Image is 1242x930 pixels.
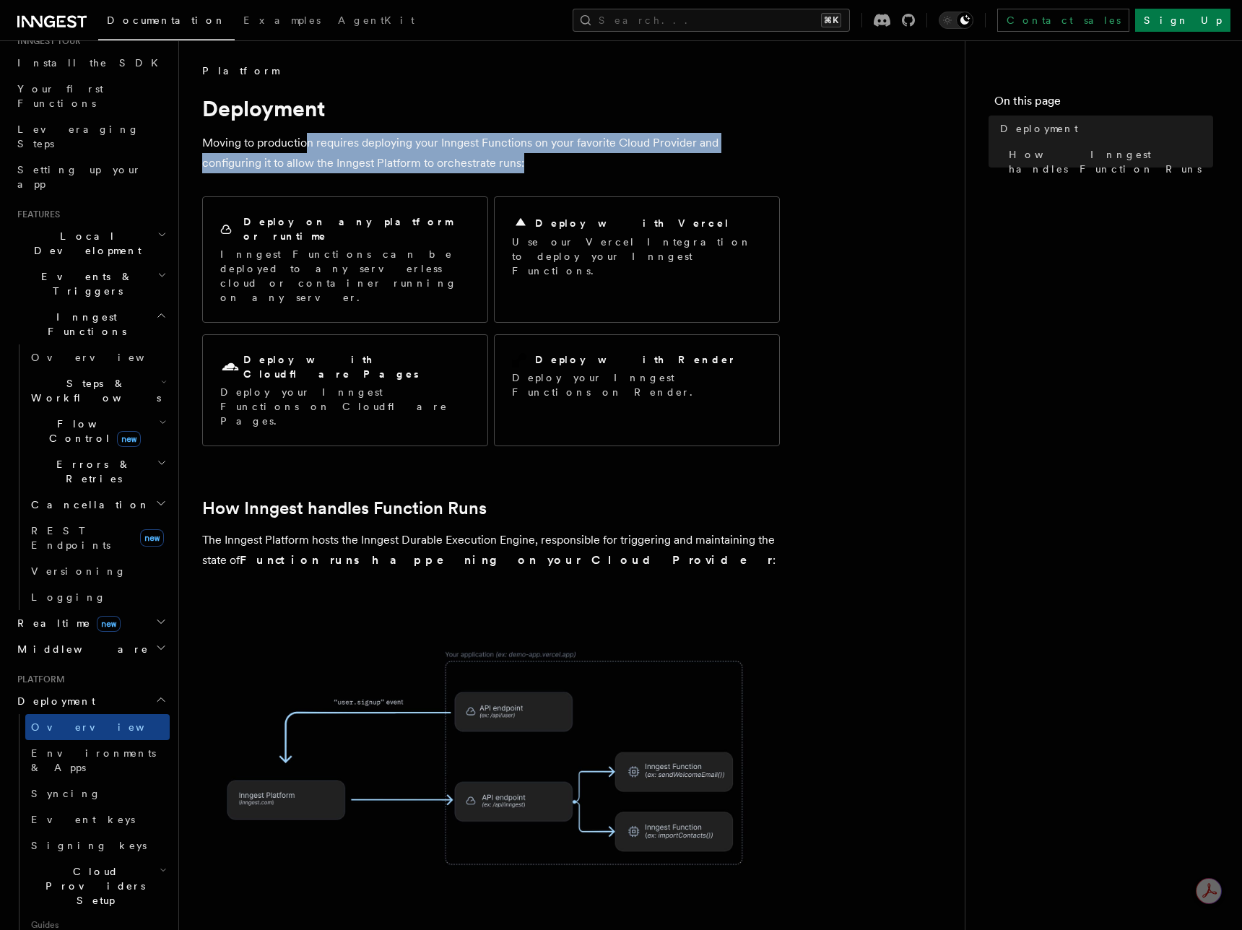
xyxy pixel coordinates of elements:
button: Middleware [12,636,170,662]
p: Moving to production requires deploying your Inngest Functions on your favorite Cloud Provider an... [202,133,780,173]
a: Sign Up [1135,9,1230,32]
span: REST Endpoints [31,525,110,551]
span: Features [12,209,60,220]
a: Documentation [98,4,235,40]
span: Realtime [12,616,121,630]
h2: Deploy with Vercel [535,216,730,230]
span: Overview [31,352,180,363]
a: Event keys [25,807,170,833]
span: Inngest Functions [12,310,156,339]
span: Logging [31,591,106,603]
a: Your first Functions [12,76,170,116]
strong: Function runs happening on your Cloud Provider [240,553,773,567]
span: Leveraging Steps [17,123,139,149]
span: Documentation [107,14,226,26]
h4: On this page [994,92,1213,116]
span: Platform [12,674,65,685]
a: Contact sales [997,9,1129,32]
a: Deploy on any platform or runtimeInngest Functions can be deployed to any serverless cloud or con... [202,196,488,323]
a: Deploy with VercelUse our Vercel Integration to deploy your Inngest Functions. [494,196,780,323]
button: Cancellation [25,492,170,518]
p: The Inngest Platform hosts the Inngest Durable Execution Engine, responsible for triggering and m... [202,530,780,570]
kbd: ⌘K [821,13,841,27]
button: Realtimenew [12,610,170,636]
a: How Inngest handles Function Runs [202,498,487,518]
a: AgentKit [329,4,423,39]
span: Your first Functions [17,83,103,109]
button: Toggle dark mode [939,12,973,29]
a: Deploy with Cloudflare PagesDeploy your Inngest Functions on Cloudflare Pages. [202,334,488,446]
span: Events & Triggers [12,269,157,298]
span: Middleware [12,642,149,656]
button: Errors & Retries [25,451,170,492]
a: Environments & Apps [25,740,170,781]
button: Flow Controlnew [25,411,170,451]
span: Cancellation [25,497,150,512]
img: The Inngest Platform communicates with your deployed Inngest Functions by sending requests to you... [202,608,780,909]
span: Flow Control [25,417,159,446]
span: Signing keys [31,840,147,851]
h2: Deploy with Cloudflare Pages [243,352,470,381]
p: Deploy your Inngest Functions on Cloudflare Pages. [220,385,470,428]
button: Events & Triggers [12,264,170,304]
a: How Inngest handles Function Runs [1003,142,1213,182]
span: Deployment [1000,121,1078,136]
a: Setting up your app [12,157,170,197]
span: Steps & Workflows [25,376,161,405]
a: Deployment [994,116,1213,142]
span: Cloud Providers Setup [25,864,160,908]
h1: Deployment [202,95,780,121]
button: Steps & Workflows [25,370,170,411]
p: Inngest Functions can be deployed to any serverless cloud or container running on any server. [220,247,470,305]
p: Use our Vercel Integration to deploy your Inngest Functions. [512,235,762,278]
span: How Inngest handles Function Runs [1009,147,1213,176]
span: new [97,616,121,632]
a: REST Endpointsnew [25,518,170,558]
span: Install the SDK [17,57,167,69]
span: Deployment [12,694,95,708]
span: Event keys [31,814,135,825]
button: Search...⌘K [573,9,850,32]
a: Leveraging Steps [12,116,170,157]
span: Syncing [31,788,101,799]
a: Syncing [25,781,170,807]
a: Signing keys [25,833,170,859]
span: Inngest tour [12,35,81,47]
button: Inngest Functions [12,304,170,344]
a: Examples [235,4,329,39]
a: Logging [25,584,170,610]
svg: Cloudflare [220,357,240,378]
div: Inngest Functions [12,344,170,610]
span: Overview [31,721,180,733]
a: Deploy with RenderDeploy your Inngest Functions on Render. [494,334,780,446]
h2: Deploy on any platform or runtime [243,214,470,243]
button: Deployment [12,688,170,714]
span: AgentKit [338,14,414,26]
a: Overview [25,714,170,740]
span: Platform [202,64,279,78]
p: Deploy your Inngest Functions on Render. [512,370,762,399]
span: Errors & Retries [25,457,157,486]
a: Overview [25,344,170,370]
span: Environments & Apps [31,747,156,773]
span: new [140,529,164,547]
span: new [117,431,141,447]
button: Local Development [12,223,170,264]
a: Install the SDK [12,50,170,76]
span: Setting up your app [17,164,142,190]
span: Local Development [12,229,157,258]
span: Versioning [31,565,126,577]
a: Versioning [25,558,170,584]
span: Examples [243,14,321,26]
button: Cloud Providers Setup [25,859,170,913]
h2: Deploy with Render [535,352,737,367]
